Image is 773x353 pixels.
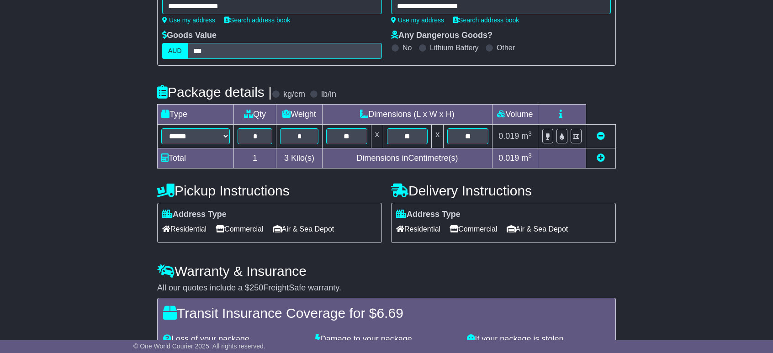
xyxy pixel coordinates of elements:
[321,90,336,100] label: lb/in
[276,105,323,125] td: Weight
[528,152,532,159] sup: 3
[528,130,532,137] sup: 3
[498,153,519,163] span: 0.019
[162,31,217,41] label: Goods Value
[462,334,614,344] div: If your package is stolen
[157,283,616,293] div: All our quotes include a $ FreightSafe warranty.
[162,210,227,220] label: Address Type
[391,16,444,24] a: Use my address
[391,183,616,198] h4: Delivery Instructions
[158,105,234,125] td: Type
[497,43,515,52] label: Other
[163,306,610,321] h4: Transit Insurance Coverage for $
[507,222,568,236] span: Air & Sea Depot
[322,148,492,169] td: Dimensions in Centimetre(s)
[521,153,532,163] span: m
[249,283,263,292] span: 250
[273,222,334,236] span: Air & Sea Depot
[376,306,403,321] span: 6.69
[157,84,272,100] h4: Package details |
[284,153,289,163] span: 3
[311,334,463,344] div: Damage to your package
[234,148,276,169] td: 1
[597,153,605,163] a: Add new item
[157,263,616,279] h4: Warranty & Insurance
[391,31,492,41] label: Any Dangerous Goods?
[234,105,276,125] td: Qty
[597,132,605,141] a: Remove this item
[162,222,206,236] span: Residential
[453,16,519,24] a: Search address book
[492,105,538,125] td: Volume
[162,43,188,59] label: AUD
[521,132,532,141] span: m
[133,342,265,350] span: © One World Courier 2025. All rights reserved.
[430,43,479,52] label: Lithium Battery
[396,210,461,220] label: Address Type
[216,222,263,236] span: Commercial
[498,132,519,141] span: 0.019
[162,16,215,24] a: Use my address
[283,90,305,100] label: kg/cm
[432,125,444,148] td: x
[450,222,497,236] span: Commercial
[276,148,323,169] td: Kilo(s)
[322,105,492,125] td: Dimensions (L x W x H)
[402,43,412,52] label: No
[224,16,290,24] a: Search address book
[396,222,440,236] span: Residential
[157,183,382,198] h4: Pickup Instructions
[158,148,234,169] td: Total
[159,334,311,344] div: Loss of your package
[371,125,383,148] td: x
